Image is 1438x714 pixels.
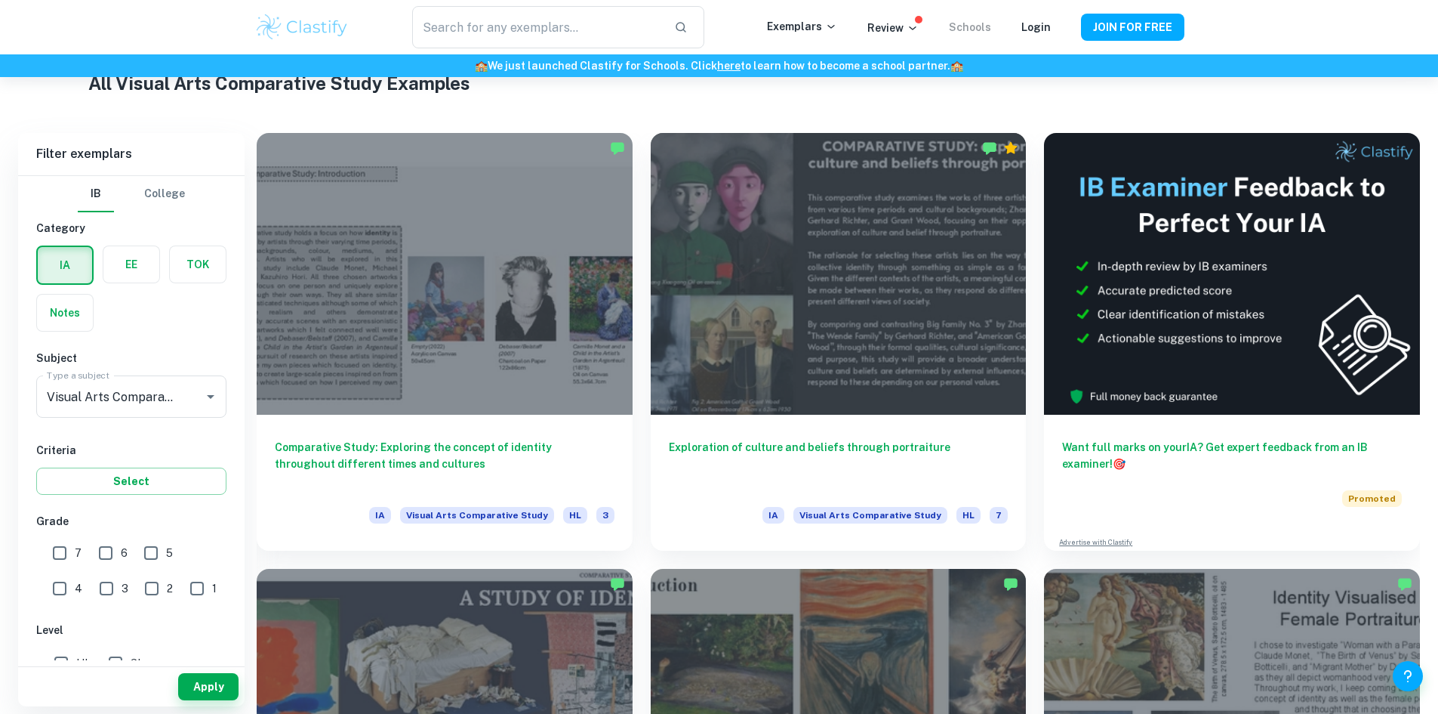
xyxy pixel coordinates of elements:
[563,507,587,524] span: HL
[956,507,981,524] span: HL
[212,580,217,597] span: 1
[762,507,784,524] span: IA
[867,20,919,36] p: Review
[78,176,185,212] div: Filter type choice
[88,70,1350,97] h1: All Visual Arts Comparative Study Examples
[1397,576,1412,592] img: Marked
[75,545,82,561] span: 7
[275,439,614,489] h6: Comparative Study: Exploring the concept of identity throughout different times and cultures
[75,580,82,597] span: 4
[1044,133,1420,415] img: Thumbnail
[1021,21,1051,33] a: Login
[170,246,226,283] button: TOK
[3,57,1435,74] h6: We just launched Clastify for Schools. Click to learn how to become a school partner.
[121,545,128,561] span: 6
[767,18,837,35] p: Exemplars
[1003,576,1018,592] img: Marked
[717,60,741,72] a: here
[103,246,159,283] button: EE
[1003,141,1018,156] div: Premium
[1342,490,1402,507] span: Promoted
[36,513,226,530] h6: Grade
[122,580,128,597] span: 3
[369,507,391,524] span: IA
[47,369,109,382] label: Type a subject
[257,133,633,551] a: Comparative Study: Exploring the concept of identity throughout different times and culturesIAVis...
[36,622,226,638] h6: Level
[167,580,173,597] span: 2
[178,673,239,700] button: Apply
[1113,458,1125,470] span: 🎯
[950,60,963,72] span: 🏫
[400,507,554,524] span: Visual Arts Comparative Study
[38,247,92,283] button: IA
[254,12,350,42] img: Clastify logo
[793,507,947,524] span: Visual Arts Comparative Study
[1081,14,1184,41] button: JOIN FOR FREE
[1393,661,1423,691] button: Help and Feedback
[412,6,661,48] input: Search for any exemplars...
[1044,133,1420,551] a: Want full marks on yourIA? Get expert feedback from an IB examiner!PromotedAdvertise with Clastify
[1059,537,1132,548] a: Advertise with Clastify
[949,21,991,33] a: Schools
[1062,439,1402,472] h6: Want full marks on your IA ? Get expert feedback from an IB examiner!
[18,133,245,175] h6: Filter exemplars
[76,655,91,672] span: HL
[36,442,226,459] h6: Criteria
[651,133,1027,551] a: Exploration of culture and beliefs through portraitureIAVisual Arts Comparative StudyHL7
[144,176,185,212] button: College
[610,141,625,156] img: Marked
[475,60,488,72] span: 🏫
[990,507,1008,524] span: 7
[36,468,226,495] button: Select
[610,576,625,592] img: Marked
[166,545,173,561] span: 5
[669,439,1008,489] h6: Exploration of culture and beliefs through portraiture
[37,295,93,331] button: Notes
[596,507,614,524] span: 3
[131,655,143,672] span: SL
[36,350,226,366] h6: Subject
[982,141,997,156] img: Marked
[36,220,226,236] h6: Category
[200,386,221,407] button: Open
[78,176,114,212] button: IB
